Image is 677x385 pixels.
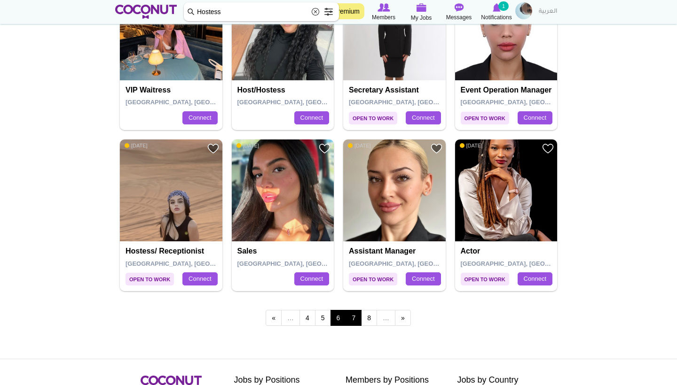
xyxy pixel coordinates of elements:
[115,5,177,19] img: Home
[411,13,432,23] span: My Jobs
[236,142,260,149] span: [DATE]
[319,143,331,154] a: Add to Favourites
[461,260,595,267] span: [GEOGRAPHIC_DATA], [GEOGRAPHIC_DATA]
[478,2,515,22] a: Notifications Notifications 1
[315,310,331,326] a: 5
[431,143,442,154] a: Add to Favourites
[348,142,371,149] span: [DATE]
[365,2,402,22] a: Browse Members Members
[461,247,554,255] h4: actor
[237,247,331,255] h4: Sales
[378,3,390,12] img: Browse Members
[402,2,440,23] a: My Jobs My Jobs
[266,310,282,326] a: ‹ previous
[182,111,217,124] a: Connect
[454,3,464,12] img: Messages
[461,86,554,94] h4: Event operation manager
[349,86,442,94] h4: Secretary Assistant
[126,86,219,94] h4: VIP waitress
[346,376,443,385] h2: Members by Positions
[299,310,315,326] a: 4
[349,99,483,106] span: [GEOGRAPHIC_DATA], [GEOGRAPHIC_DATA]
[349,247,442,255] h4: Assistant Manager
[294,272,329,285] a: Connect
[498,1,509,11] small: 1
[126,247,219,255] h4: Hostess/ Receptionist
[460,142,483,149] span: [DATE]
[294,111,329,124] a: Connect
[234,376,332,385] h2: Jobs by Positions
[237,260,446,267] span: [GEOGRAPHIC_DATA], [GEOGRAPHIC_DATA] of [GEOGRAPHIC_DATA]
[281,310,300,326] span: …
[416,3,426,12] img: My Jobs
[440,2,478,22] a: Messages Messages
[126,260,260,267] span: [GEOGRAPHIC_DATA], [GEOGRAPHIC_DATA]
[406,111,441,124] a: Connect
[542,143,554,154] a: Add to Favourites
[125,142,148,149] span: [DATE]
[126,99,260,106] span: [GEOGRAPHIC_DATA], [GEOGRAPHIC_DATA]
[361,310,377,326] a: 8
[331,310,346,326] span: 6
[346,310,362,326] a: 7
[349,112,397,124] span: Open to Work
[237,99,371,106] span: [GEOGRAPHIC_DATA], [GEOGRAPHIC_DATA]
[493,3,501,12] img: Notifications
[457,376,555,385] h2: Jobs by Country
[372,13,395,22] span: Members
[349,260,483,267] span: [GEOGRAPHIC_DATA], [GEOGRAPHIC_DATA]
[518,272,552,285] a: Connect
[349,273,397,285] span: Open to Work
[377,310,395,326] span: …
[461,99,595,106] span: [GEOGRAPHIC_DATA], [GEOGRAPHIC_DATA]
[207,143,219,154] a: Add to Favourites
[237,86,331,94] h4: Host/Hostess
[481,13,512,22] span: Notifications
[406,272,441,285] a: Connect
[318,3,364,19] a: Go Premium
[182,272,217,285] a: Connect
[126,273,174,285] span: Open to Work
[461,273,509,285] span: Open to Work
[184,2,339,21] input: Search members by role or city
[446,13,472,22] span: Messages
[461,112,509,124] span: Open to Work
[518,111,552,124] a: Connect
[395,310,411,326] a: next ›
[534,2,562,21] a: العربية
